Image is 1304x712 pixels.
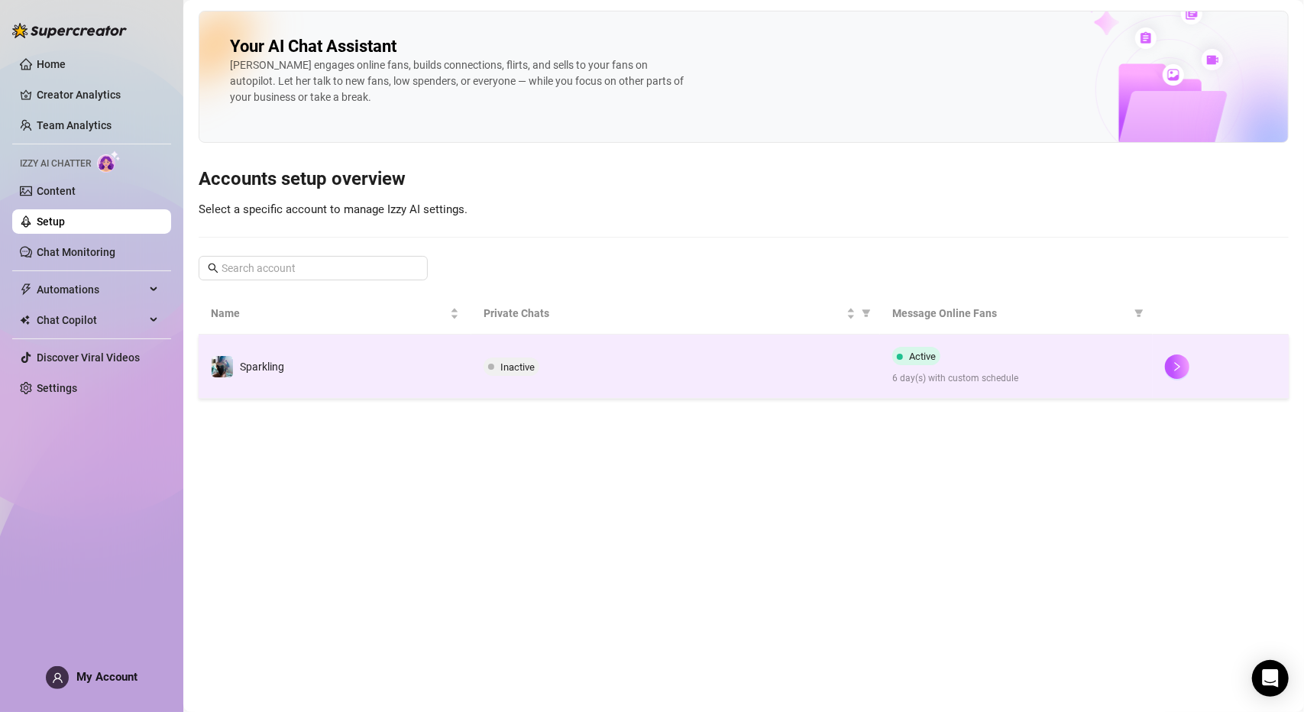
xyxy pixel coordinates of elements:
[909,351,936,362] span: Active
[20,283,32,296] span: thunderbolt
[37,351,140,364] a: Discover Viral Videos
[230,36,396,57] h2: Your AI Chat Assistant
[862,309,871,318] span: filter
[37,83,159,107] a: Creator Analytics
[892,305,1128,322] span: Message Online Fans
[211,305,447,322] span: Name
[1134,309,1144,318] span: filter
[199,167,1289,192] h3: Accounts setup overview
[37,308,145,332] span: Chat Copilot
[12,23,127,38] img: logo-BBDzfeDw.svg
[37,185,76,197] a: Content
[230,57,688,105] div: [PERSON_NAME] engages online fans, builds connections, flirts, and sells to your fans on autopilo...
[37,119,112,131] a: Team Analytics
[199,293,471,335] th: Name
[1172,361,1183,372] span: right
[1131,302,1147,325] span: filter
[212,356,233,377] img: Sparkling
[20,157,91,171] span: Izzy AI Chatter
[1165,354,1189,379] button: right
[1252,660,1289,697] div: Open Intercom Messenger
[199,202,468,216] span: Select a specific account to manage Izzy AI settings.
[97,150,121,173] img: AI Chatter
[20,315,30,325] img: Chat Copilot
[240,361,284,373] span: Sparkling
[471,293,880,335] th: Private Chats
[37,382,77,394] a: Settings
[37,215,65,228] a: Setup
[76,670,138,684] span: My Account
[892,371,1141,386] span: 6 day(s) with custom schedule
[859,302,874,325] span: filter
[222,260,406,277] input: Search account
[484,305,843,322] span: Private Chats
[208,263,218,273] span: search
[37,246,115,258] a: Chat Monitoring
[52,672,63,684] span: user
[37,277,145,302] span: Automations
[500,361,535,373] span: Inactive
[37,58,66,70] a: Home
